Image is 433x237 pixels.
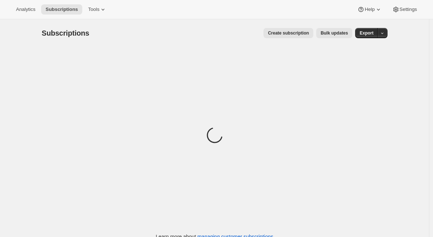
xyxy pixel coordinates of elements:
span: Create subscription [268,30,309,36]
button: Settings [388,4,421,15]
span: Subscriptions [42,29,90,37]
button: Analytics [12,4,40,15]
span: Analytics [16,7,35,12]
span: Bulk updates [321,30,348,36]
button: Export [355,28,378,38]
button: Create subscription [263,28,313,38]
button: Help [353,4,386,15]
span: Settings [400,7,417,12]
button: Tools [84,4,111,15]
button: Bulk updates [316,28,352,38]
span: Export [359,30,373,36]
span: Tools [88,7,99,12]
span: Help [365,7,374,12]
span: Subscriptions [45,7,78,12]
button: Subscriptions [41,4,82,15]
